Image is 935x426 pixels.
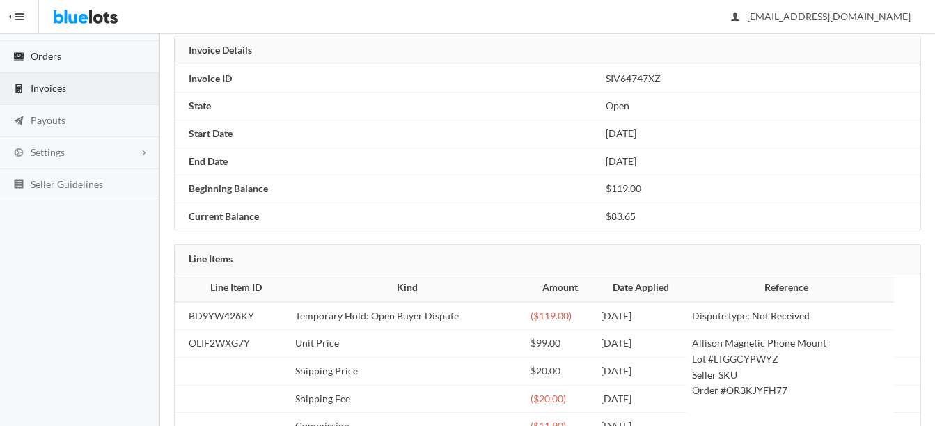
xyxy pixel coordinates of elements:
td: [DATE] [595,302,686,330]
ion-icon: paper plane [12,115,26,128]
span: ($119.00) [531,310,572,322]
td: [DATE] [600,148,920,175]
div: Line Items [175,245,920,274]
td: [DATE] [595,385,686,413]
ion-icon: cash [12,51,26,64]
b: Start Date [189,127,233,139]
td: [DATE] [595,357,686,385]
ion-icon: calculator [12,83,26,96]
ion-icon: cog [12,147,26,160]
span: Invoices [31,82,66,94]
span: ($20.00) [531,393,566,404]
b: End Date [189,155,228,167]
td: [DATE] [595,330,686,358]
td: Open [600,93,920,120]
span: Payouts [31,114,65,126]
td: Dispute type: Not Received [686,302,894,330]
div: Invoice Details [175,36,920,65]
th: Kind [290,274,526,302]
b: Beginning Balance [189,182,268,194]
th: Amount [525,274,595,302]
ion-icon: list box [12,178,26,191]
td: OLIF2WXG7Y [175,330,290,358]
th: Reference [686,274,894,302]
span: [EMAIL_ADDRESS][DOMAIN_NAME] [732,10,911,22]
td: Shipping Price [290,357,526,385]
td: SIV64747XZ [600,65,920,93]
td: BD9YW426KY [175,302,290,330]
ion-icon: person [728,11,742,24]
b: Current Balance [189,210,259,222]
td: Unit Price [290,330,526,358]
th: Line Item ID [175,274,290,302]
b: State [189,100,211,111]
td: Temporary Hold: Open Buyer Dispute [290,302,526,330]
th: Date Applied [595,274,686,302]
span: Orders [31,50,61,62]
td: $119.00 [600,175,920,203]
span: Seller Guidelines [31,178,103,190]
td: Shipping Fee [290,385,526,413]
span: Settings [31,146,65,158]
td: $20.00 [525,357,595,385]
td: [DATE] [600,120,920,148]
td: $99.00 [525,330,595,358]
b: Invoice ID [189,72,232,84]
td: $83.65 [600,203,920,230]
